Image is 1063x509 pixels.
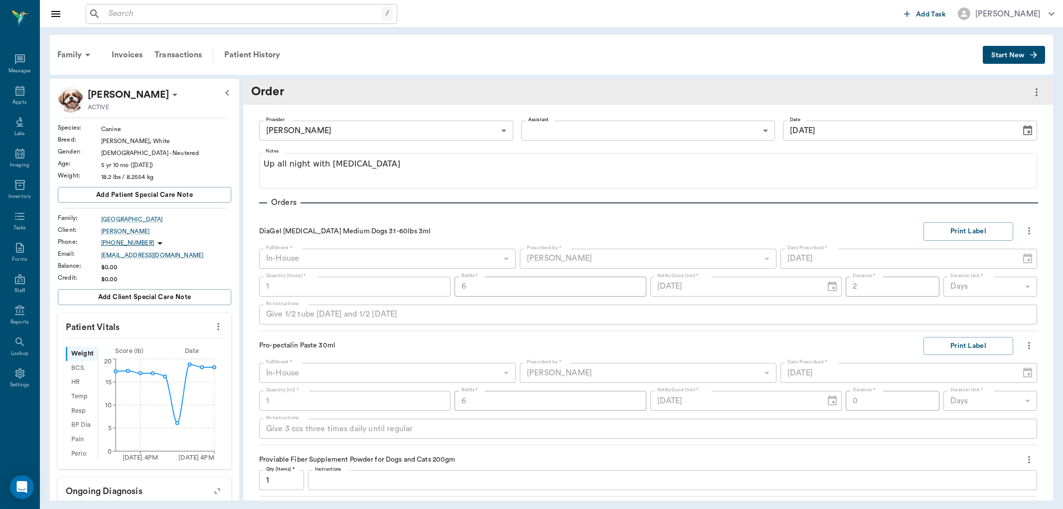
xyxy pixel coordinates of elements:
label: Refills * [461,272,478,279]
div: [PERSON_NAME] [520,363,776,383]
button: Print Label [923,222,1013,241]
button: more [1021,337,1037,354]
label: Rx Instructions [266,414,299,421]
div: Tasks [13,224,26,232]
label: Fulfillment * [266,358,292,365]
a: [EMAIL_ADDRESS][DOMAIN_NAME] [101,251,231,260]
div: Appts [12,99,26,106]
textarea: Give 1/2 tube [DATE] and 1/2 [DATE] [266,309,1030,320]
label: Prescribed by * [527,244,562,251]
p: Pro-pectalin Paste 30ml [259,340,528,351]
div: BCS [66,361,98,375]
div: [PERSON_NAME] [520,249,776,269]
div: Email : [58,249,101,258]
label: Notes [266,148,279,155]
p: DiaGel [MEDICAL_DATA] Medium Dogs 31 -60lbs 3ml [259,226,528,237]
div: Staff [14,287,25,295]
label: Duration Unit * [950,386,983,393]
div: In-House [259,363,516,383]
tspan: [DATE] 4PM [178,455,214,461]
div: In-House [259,249,516,269]
tspan: 10 [105,402,112,408]
div: Pain [66,432,98,447]
div: Balance : [58,261,101,270]
label: Date Prescribed * [787,358,827,365]
input: MM/DD/YYYY [650,391,819,411]
button: Add patient Special Care Note [58,187,231,203]
input: MM/DD/YYYY [783,121,1013,141]
div: 5 yr 10 mo ([DATE]) [101,161,231,170]
button: Close drawer [46,4,66,24]
div: Imaging [10,162,29,169]
div: Species : [58,123,101,132]
div: Resp [66,404,98,418]
div: Days [943,277,1037,297]
div: Beau Sheffield [88,87,169,103]
textarea: Give 3 ccs three times daily until regular [266,423,1030,435]
button: Choose date, selected date is Aug 28, 2025 [1018,121,1038,141]
label: Provider [266,116,285,123]
label: Qty (Items) * [266,466,295,473]
tspan: [DATE] 4PM [123,455,158,461]
div: Invoices [106,43,149,67]
div: Canine [101,125,231,134]
div: / [382,7,393,20]
div: Settings [10,381,30,389]
button: more [1021,451,1037,468]
p: Patient Vitals [58,313,231,338]
input: MM/DD/YYYY [650,277,819,297]
div: Lookup [11,350,28,357]
p: Orders [267,196,301,208]
div: Breed : [58,135,101,144]
div: Temp [66,389,98,404]
p: Proviable Fiber Supplement Powder for Dogs and Cats 200gm [259,455,456,465]
p: [PHONE_NUMBER] [101,239,154,247]
img: Profile Image [58,87,84,113]
span: Add client Special Care Note [98,292,191,303]
button: Add Task [900,4,950,23]
tspan: 0 [108,448,112,454]
div: Score ( lb ) [98,346,161,356]
div: HR [66,375,98,390]
a: Transactions [149,43,208,67]
label: Fulfillment * [266,244,292,251]
a: [GEOGRAPHIC_DATA] [101,215,231,224]
input: MM/DD/YYYY [780,249,1014,269]
tspan: 20 [104,358,112,364]
label: Quantity (Items) * [266,272,306,279]
button: more [1028,84,1045,101]
span: Add patient Special Care Note [96,189,193,200]
button: Print Label [923,337,1013,355]
div: Weight : [58,171,101,180]
div: Family : [58,213,101,222]
div: Weight [66,346,98,361]
div: Patient History [218,43,286,67]
p: Ongoing diagnosis [58,477,231,502]
label: Assistant [528,116,549,123]
div: 18.2 lbs / 8.2554 kg [101,172,231,181]
button: more [1021,222,1037,239]
div: $0.00 [101,263,231,272]
label: Refills * [461,386,478,393]
button: Add client Special Care Note [58,289,231,305]
label: Date Prescribed * [787,244,827,251]
a: [PERSON_NAME] [101,227,231,236]
div: Forms [12,256,27,263]
label: Instructions [315,466,341,473]
div: Client : [58,225,101,234]
p: ACTIVE [88,103,109,112]
div: BP Dia [66,418,98,433]
div: Messages [8,67,31,75]
button: more [210,318,226,335]
div: Open Intercom Messenger [10,475,34,499]
div: Date [160,346,223,356]
div: Days [943,391,1037,411]
div: Gender : [58,147,101,156]
div: Perio [66,447,98,461]
div: Inventory [8,193,31,200]
div: [PERSON_NAME] [259,121,513,141]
